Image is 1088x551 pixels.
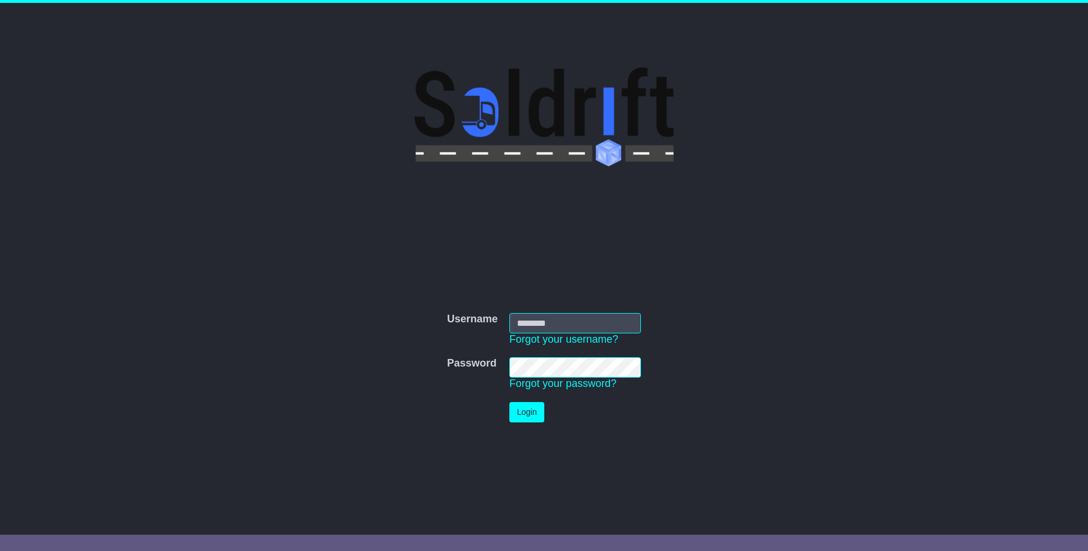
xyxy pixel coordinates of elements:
button: Login [509,402,544,422]
a: Forgot your username? [509,333,618,345]
label: Username [447,313,498,326]
label: Password [447,357,497,370]
img: Soldrift Pty Ltd [414,67,674,166]
a: Forgot your password? [509,378,616,389]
